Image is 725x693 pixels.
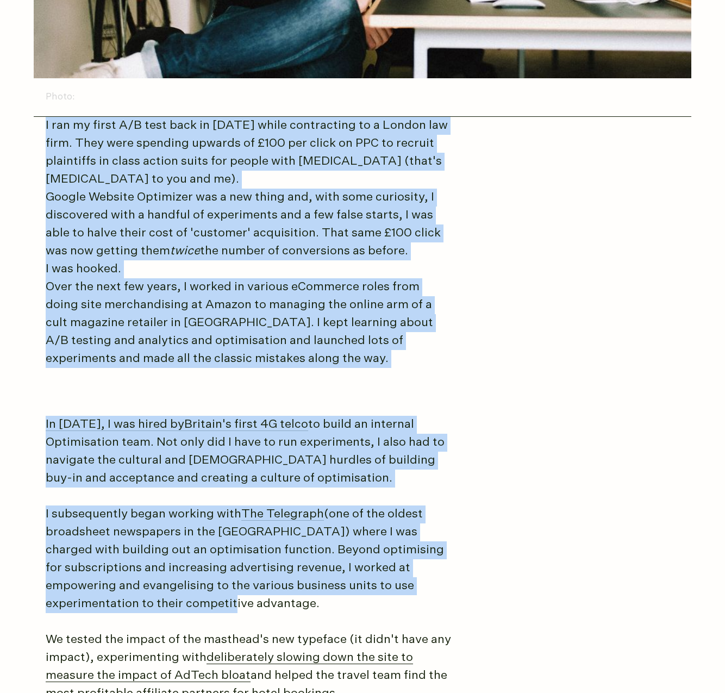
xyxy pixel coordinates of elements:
p: Photo: [46,90,464,104]
a: I ran my first A/B test back in [DATE] while contracting to a London law firm. They were spending... [46,117,679,368]
a: deliberately slowing down the site to measure the impact of AdTech bloat [46,652,413,682]
a: In [DATE], I was hired by [46,419,184,431]
p: to build an internal Optimisation team. Not only did I have to run experiments, I also had to nav... [46,416,453,488]
a: The Telegraph [241,508,324,521]
p: I was hooked. [46,260,453,278]
a: Britain's first 4G telco [184,419,308,431]
p: I ran my first A/B test back in [DATE] while contracting to a London law firm. They were spending... [46,117,453,189]
p: Google Website Optimizer was a new thing and, with some curiosity, I discovered with a handful of... [46,189,453,260]
p: Over the next few years, I worked in various eCommerce roles from doing site merchandising at Ama... [46,278,453,368]
em: twice [170,245,200,257]
p: I subsequently began working with (one of the oldest broadsheet newspapers in the [GEOGRAPHIC_DAT... [46,505,453,613]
